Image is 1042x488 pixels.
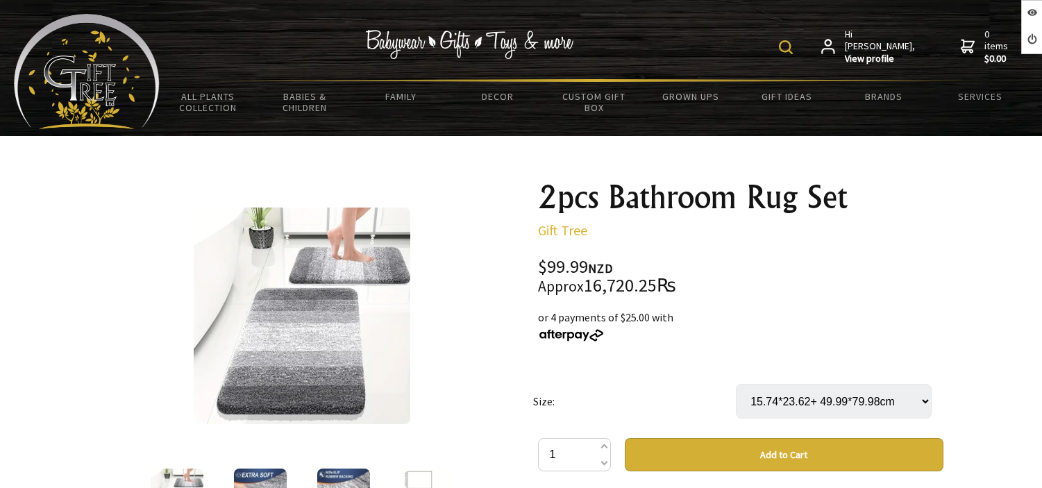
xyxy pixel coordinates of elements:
[538,258,943,295] div: $99.99 16,720.25₨
[365,30,573,59] img: Babywear - Gifts - Toys & more
[538,180,943,214] h1: 2pcs Bathroom Rug Set
[538,221,587,239] a: Gift Tree
[984,28,1011,65] span: 0 items
[961,28,1011,65] a: 0 items$0.00
[835,82,932,111] a: Brands
[642,82,739,111] a: Grown Ups
[821,28,916,65] a: Hi [PERSON_NAME],View profile
[449,82,546,111] a: Decor
[739,82,835,111] a: Gift Ideas
[14,14,160,129] img: Babyware - Gifts - Toys and more...
[194,208,410,424] img: 2pcs Bathroom Rug Set
[984,53,1011,65] strong: $0.00
[538,329,605,342] img: Afterpay
[588,260,613,276] span: NZD
[538,277,584,296] small: Approx
[538,309,943,342] div: or 4 payments of $25.00 with
[546,82,642,122] a: Custom Gift Box
[845,53,916,65] strong: View profile
[845,28,916,65] span: Hi [PERSON_NAME],
[932,82,1028,111] a: Services
[160,82,256,122] a: All Plants Collection
[625,438,943,471] button: Add to Cart
[353,82,449,111] a: Family
[779,40,793,54] img: product search
[533,364,736,438] td: Size:
[256,82,353,122] a: Babies & Children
